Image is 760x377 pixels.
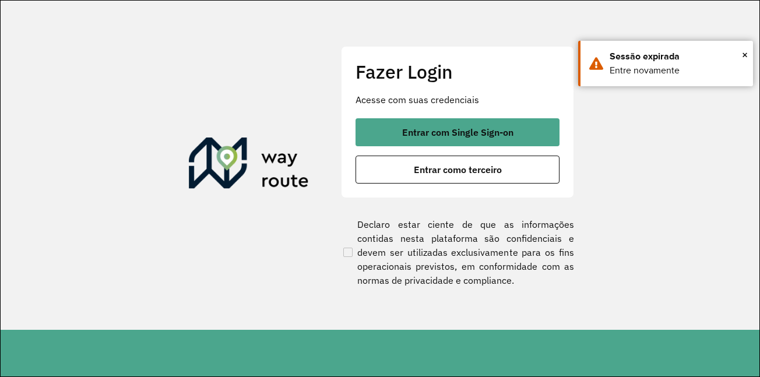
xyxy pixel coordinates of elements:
[341,217,574,287] label: Declaro estar ciente de que as informações contidas nesta plataforma são confidenciais e devem se...
[356,156,560,184] button: button
[414,165,502,174] span: Entrar como terceiro
[742,46,748,64] button: Close
[742,46,748,64] span: ×
[356,61,560,83] h2: Fazer Login
[402,128,513,137] span: Entrar com Single Sign-on
[356,118,560,146] button: button
[189,138,309,193] img: Roteirizador AmbevTech
[610,50,744,64] div: Sessão expirada
[356,93,560,107] p: Acesse com suas credenciais
[610,64,744,77] div: Entre novamente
